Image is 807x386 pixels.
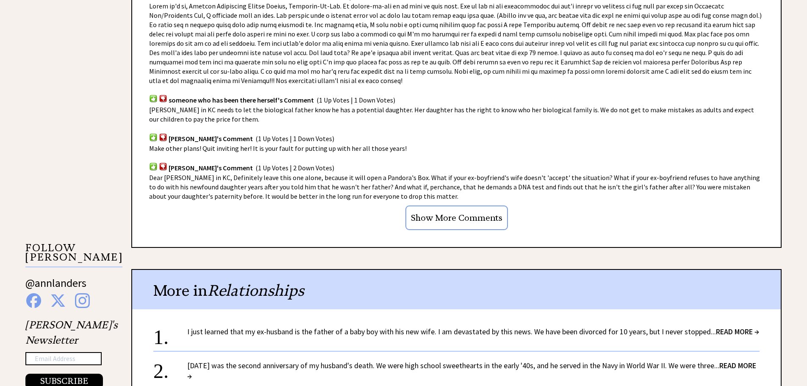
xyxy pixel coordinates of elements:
[187,361,756,381] span: READ MORE →
[149,2,762,85] span: Lorem ip'd si, Ametcon Adipiscing Elitse Doeius, Temporin-Ut-Lab. Et dolore-ma-ali en ad mini ve ...
[187,361,756,381] a: [DATE] was the second anniversary of my husband's death. We were high school sweethearts in the e...
[149,173,760,200] span: Dear [PERSON_NAME] in KC, Definitely leave this one alone, because it will open a Pandora's Box. ...
[405,205,508,230] input: Show More Comments
[316,96,395,104] span: (1 Up Votes | 1 Down Votes)
[159,94,167,103] img: votdown.png
[25,276,86,298] a: @annlanders
[255,135,334,143] span: (1 Up Votes | 1 Down Votes)
[149,162,158,170] img: votup.png
[149,94,158,103] img: votup.png
[25,243,122,267] p: FOLLOW [PERSON_NAME]
[159,133,167,141] img: votdown.png
[153,326,187,342] div: 1.
[187,327,759,336] a: I just learned that my ex-husband is the father of a baby boy with his new wife. I am devastated ...
[169,96,314,104] span: someone who has been there herself's Comment
[25,352,102,366] input: Email Address
[75,293,90,308] img: instagram%20blue.png
[169,135,253,143] span: [PERSON_NAME]'s Comment
[149,133,158,141] img: votup.png
[208,281,304,300] span: Relationships
[26,293,41,308] img: facebook%20blue.png
[50,293,66,308] img: x%20blue.png
[716,327,759,336] span: READ MORE →
[255,164,334,172] span: (1 Up Votes | 2 Down Votes)
[169,164,253,172] span: [PERSON_NAME]'s Comment
[159,162,167,170] img: votdown.png
[153,360,187,376] div: 2.
[149,106,754,123] span: [PERSON_NAME] in KC needs to let the biological father know he has a potential daughter. Her daug...
[149,144,407,153] span: Make other plans! Quit inviting her! It is your fault for putting up with her all those years!
[132,270,781,309] div: More in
